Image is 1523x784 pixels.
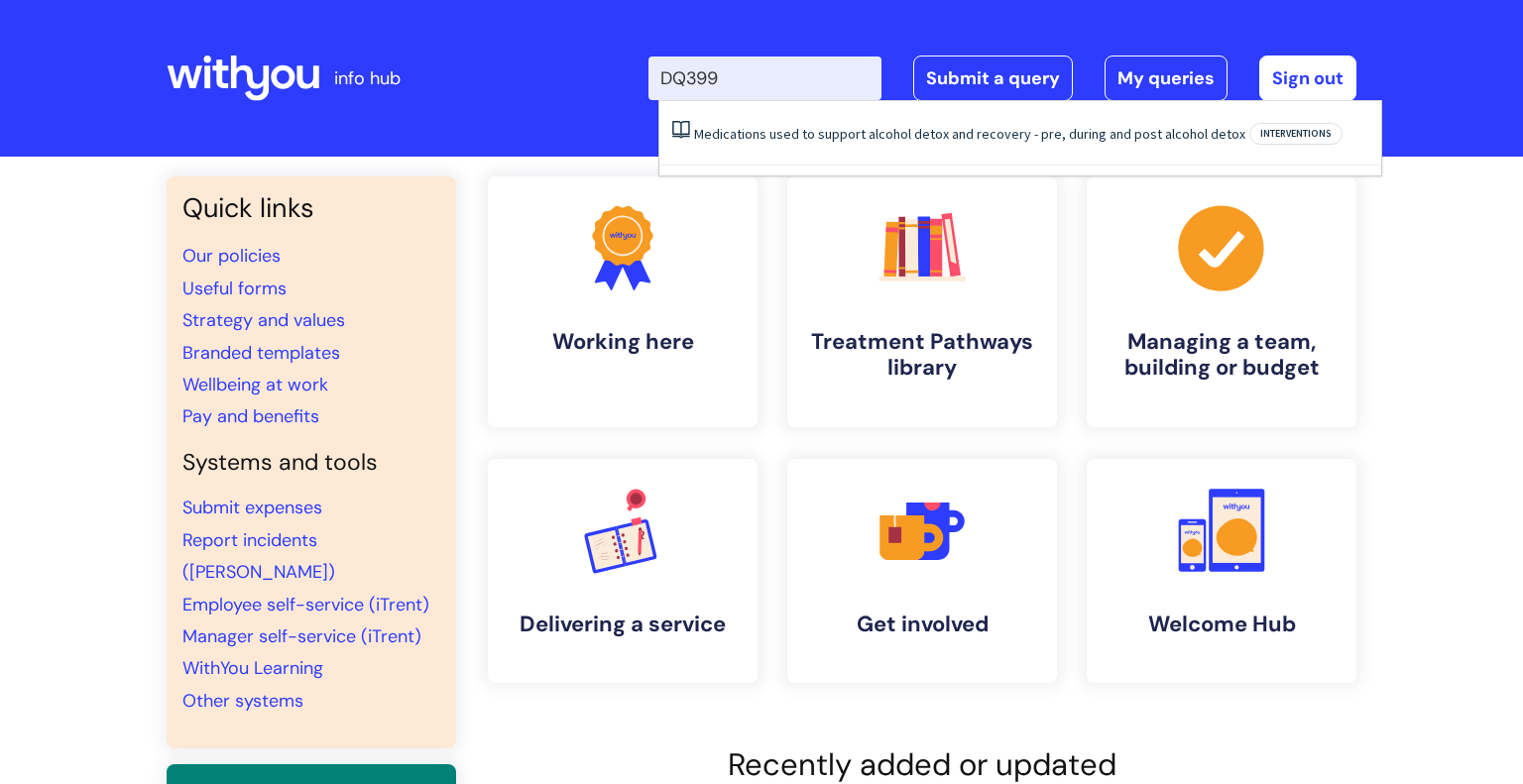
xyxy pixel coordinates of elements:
p: info hub [334,62,401,94]
a: Get involved [787,459,1057,683]
a: Submit expenses [182,496,322,519]
a: WithYou Learning [182,656,323,680]
span: Interventions [1249,123,1343,145]
h4: Delivering a service [504,612,742,637]
a: Working here [488,176,758,427]
a: Medications used to support alcohol detox and recovery - pre, during and post alcohol detox [694,125,1245,143]
a: My queries [1105,56,1228,101]
a: Manager self-service (iTrent) [182,624,421,648]
a: Wellbeing at work [182,373,328,396]
h4: Working here [504,329,742,355]
input: Search [648,56,881,100]
h4: Managing a team, building or budget [1103,329,1341,382]
h3: Quick links [182,192,440,224]
a: Managing a team, building or budget [1087,176,1356,427]
div: | - [648,56,1356,101]
a: Delivering a service [488,459,758,683]
h4: Systems and tools [182,449,440,477]
a: Pay and benefits [182,404,319,428]
a: Treatment Pathways library [787,176,1057,427]
h4: Get involved [803,612,1041,637]
a: Our policies [182,244,281,268]
a: Strategy and values [182,308,345,332]
a: Useful forms [182,277,287,300]
a: Sign out [1259,56,1356,101]
a: Submit a query [913,56,1073,101]
a: Other systems [182,689,303,713]
h4: Treatment Pathways library [803,329,1041,382]
a: Branded templates [182,341,340,365]
h4: Welcome Hub [1103,612,1341,637]
a: Employee self-service (iTrent) [182,593,429,616]
a: Report incidents ([PERSON_NAME]) [182,528,335,584]
a: Welcome Hub [1087,459,1356,683]
h2: Recently added or updated [488,746,1356,783]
